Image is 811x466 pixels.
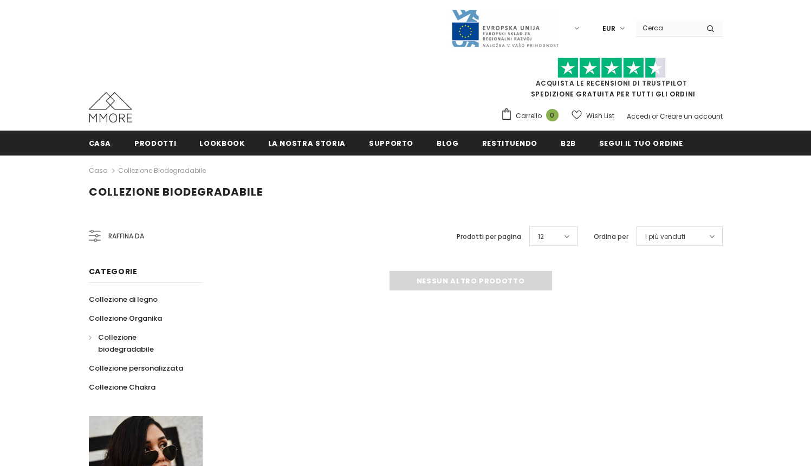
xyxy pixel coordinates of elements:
[369,131,413,155] a: supporto
[561,131,576,155] a: B2B
[89,290,158,309] a: Collezione di legno
[118,166,206,175] a: Collezione biodegradabile
[586,111,614,121] span: Wish List
[268,138,346,148] span: La nostra storia
[557,57,666,79] img: Fidati di Pilot Stars
[369,138,413,148] span: supporto
[482,131,537,155] a: Restituendo
[199,138,244,148] span: Lookbook
[482,138,537,148] span: Restituendo
[546,109,559,121] span: 0
[437,138,459,148] span: Blog
[89,328,191,359] a: Collezione biodegradabile
[89,266,138,277] span: Categorie
[451,23,559,33] a: Javni Razpis
[268,131,346,155] a: La nostra storia
[89,382,155,392] span: Collezione Chakra
[89,164,108,177] a: Casa
[134,138,176,148] span: Prodotti
[89,313,162,323] span: Collezione Organika
[538,231,544,242] span: 12
[599,131,683,155] a: Segui il tuo ordine
[89,363,183,373] span: Collezione personalizzata
[451,9,559,48] img: Javni Razpis
[457,231,521,242] label: Prodotti per pagina
[108,230,144,242] span: Raffina da
[652,112,658,121] span: or
[89,359,183,378] a: Collezione personalizzata
[536,79,687,88] a: Acquista le recensioni di TrustPilot
[599,138,683,148] span: Segui il tuo ordine
[572,106,614,125] a: Wish List
[199,131,244,155] a: Lookbook
[501,108,564,124] a: Carrello 0
[645,231,685,242] span: I più venduti
[501,62,723,99] span: SPEDIZIONE GRATUITA PER TUTTI GLI ORDINI
[627,112,650,121] a: Accedi
[561,138,576,148] span: B2B
[437,131,459,155] a: Blog
[89,294,158,305] span: Collezione di legno
[89,378,155,397] a: Collezione Chakra
[98,332,154,354] span: Collezione biodegradabile
[516,111,542,121] span: Carrello
[89,184,263,199] span: Collezione biodegradabile
[89,309,162,328] a: Collezione Organika
[594,231,628,242] label: Ordina per
[660,112,723,121] a: Creare un account
[89,92,132,122] img: Casi MMORE
[89,131,112,155] a: Casa
[89,138,112,148] span: Casa
[134,131,176,155] a: Prodotti
[602,23,615,34] span: EUR
[636,20,698,36] input: Search Site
